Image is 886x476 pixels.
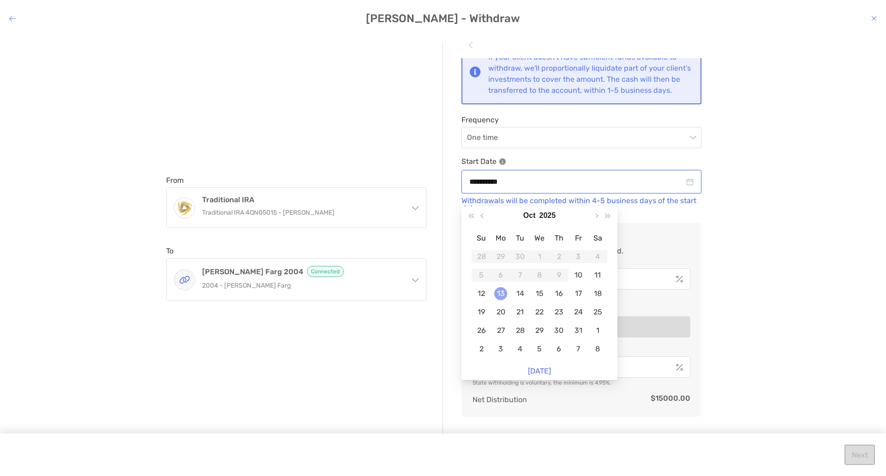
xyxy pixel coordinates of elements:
[549,229,569,247] th: Th
[591,306,604,319] div: 25
[510,266,530,284] td: 2025-10-07
[591,343,604,355] div: 8
[572,250,585,263] div: 3
[549,266,569,284] td: 2025-10-09
[572,324,585,337] div: 31
[552,269,565,282] div: 9
[461,197,701,212] p: Withdrawals will be completed within 4-5 business days of the start date.
[491,247,510,266] td: 2025-09-29
[472,284,491,303] td: 2025-10-12
[470,52,481,92] img: Notification icon
[473,394,527,405] p: Net Distribution
[530,340,549,358] td: 2025-11-05
[307,266,344,277] span: Connected
[461,156,701,167] p: Start Date
[552,250,565,263] div: 2
[549,303,569,321] td: 2025-10-23
[174,270,195,290] img: Wells Farg 2004
[552,287,565,300] div: 16
[510,321,530,340] td: 2025-10-28
[202,266,401,277] h4: [PERSON_NAME] Farg 2004
[475,343,488,355] div: 2
[510,340,530,358] td: 2025-11-04
[488,52,693,96] div: If your client doesn’t have sufficient funds available to withdraw, we'll proportionally liquidat...
[533,306,546,319] div: 22
[572,306,585,319] div: 24
[166,176,184,185] label: From
[676,276,683,283] img: input icon
[494,269,507,282] div: 6
[472,266,491,284] td: 2025-10-05
[590,206,602,225] button: Next month (PageDown)
[477,206,489,225] button: Previous month (PageUp)
[569,247,588,266] td: 2025-10-03
[569,321,588,340] td: 2025-10-31
[549,284,569,303] td: 2025-10-16
[533,287,546,300] div: 15
[588,266,607,284] td: 2025-10-11
[588,340,607,358] td: 2025-11-08
[591,269,604,282] div: 11
[472,303,491,321] td: 2025-10-19
[461,115,701,124] span: Frequency
[530,303,549,321] td: 2025-10-22
[472,247,491,266] td: 2025-09-28
[588,284,607,303] td: 2025-10-18
[588,303,607,321] td: 2025-10-25
[472,229,491,247] th: Su
[552,306,565,319] div: 23
[514,343,527,355] div: 4
[530,284,549,303] td: 2025-10-15
[514,324,527,337] div: 28
[552,343,565,355] div: 6
[510,303,530,321] td: 2025-10-21
[552,324,565,337] div: 30
[530,229,549,247] th: We
[475,250,488,263] div: 28
[499,158,506,165] img: Information Icon
[572,269,585,282] div: 10
[588,247,607,266] td: 2025-10-04
[475,324,488,337] div: 26
[202,207,401,218] p: Traditional IRA 4QN05015 - [PERSON_NAME]
[651,394,690,405] span: $ 15000.00
[549,247,569,266] td: 2025-10-02
[472,340,491,358] td: 2025-11-02
[510,284,530,303] td: 2025-10-14
[472,321,491,340] td: 2025-10-26
[465,206,477,225] button: Last year (Control + left)
[473,380,611,386] span: State withholding is voluntary, the minimum is 4.95%.
[676,364,683,371] img: input icon
[530,266,549,284] td: 2025-10-08
[523,206,536,225] button: Choose a month
[549,321,569,340] td: 2025-10-30
[491,321,510,340] td: 2025-10-27
[588,321,607,340] td: 2025-11-01
[591,324,604,337] div: 1
[491,340,510,358] td: 2025-11-03
[202,195,401,204] h4: Traditional IRA
[510,247,530,266] td: 2025-09-30
[569,284,588,303] td: 2025-10-17
[569,266,588,284] td: 2025-10-10
[549,340,569,358] td: 2025-11-06
[491,284,510,303] td: 2025-10-13
[494,306,507,319] div: 20
[467,127,696,148] span: One time
[491,229,510,247] th: Mo
[514,306,527,319] div: 21
[539,206,556,225] button: Choose a year
[514,250,527,263] div: 30
[572,343,585,355] div: 7
[530,321,549,340] td: 2025-10-29
[533,250,546,263] div: 1
[491,266,510,284] td: 2025-10-06
[174,198,195,218] img: Traditional IRA
[533,324,546,337] div: 29
[494,324,507,337] div: 27
[514,269,527,282] div: 7
[528,367,551,375] a: [DATE]
[588,229,607,247] th: Sa
[491,303,510,321] td: 2025-10-20
[475,269,488,282] div: 5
